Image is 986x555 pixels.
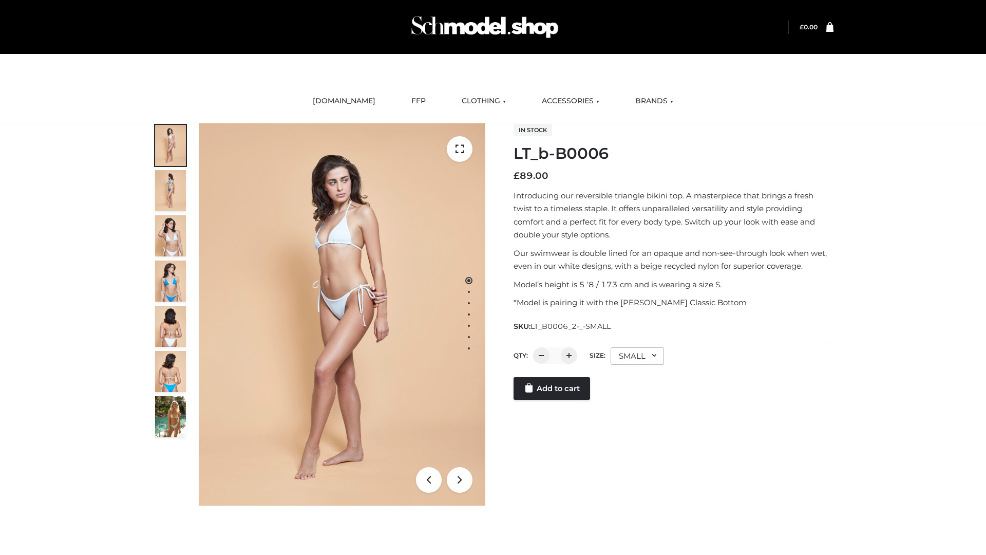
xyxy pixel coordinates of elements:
a: ACCESSORIES [534,90,607,113]
span: LT_B0006_2-_-SMALL [530,322,611,331]
span: £ [514,170,520,181]
span: SKU: [514,320,612,332]
p: *Model is pairing it with the [PERSON_NAME] Classic Bottom [514,296,833,309]
a: FFP [404,90,433,113]
a: CLOTHING [454,90,514,113]
img: ArielClassicBikiniTop_CloudNine_AzureSky_OW114ECO_8-scaled.jpg [155,351,186,392]
label: Size: [590,351,605,359]
bdi: 0.00 [800,23,818,31]
label: QTY: [514,351,528,359]
img: ArielClassicBikiniTop_CloudNine_AzureSky_OW114ECO_1-scaled.jpg [155,125,186,166]
h1: LT_b-B0006 [514,144,833,163]
bdi: 89.00 [514,170,548,181]
img: ArielClassicBikiniTop_CloudNine_AzureSky_OW114ECO_2-scaled.jpg [155,170,186,211]
a: BRANDS [628,90,681,113]
p: Model’s height is 5 ‘8 / 173 cm and is wearing a size S. [514,278,833,291]
img: ArielClassicBikiniTop_CloudNine_AzureSky_OW114ECO_3-scaled.jpg [155,215,186,256]
a: [DOMAIN_NAME] [305,90,383,113]
img: Schmodel Admin 964 [408,7,562,47]
span: In stock [514,124,552,136]
div: SMALL [611,347,664,365]
p: Our swimwear is double lined for an opaque and non-see-through look when wet, even in our white d... [514,247,833,273]
span: £ [800,23,804,31]
p: Introducing our reversible triangle bikini top. A masterpiece that brings a fresh twist to a time... [514,189,833,242]
img: ArielClassicBikiniTop_CloudNine_AzureSky_OW114ECO_7-scaled.jpg [155,306,186,347]
a: £0.00 [800,23,818,31]
img: Arieltop_CloudNine_AzureSky2.jpg [155,396,186,437]
img: ArielClassicBikiniTop_CloudNine_AzureSky_OW114ECO_1 [199,123,485,506]
img: ArielClassicBikiniTop_CloudNine_AzureSky_OW114ECO_4-scaled.jpg [155,261,186,302]
a: Add to cart [514,377,590,400]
